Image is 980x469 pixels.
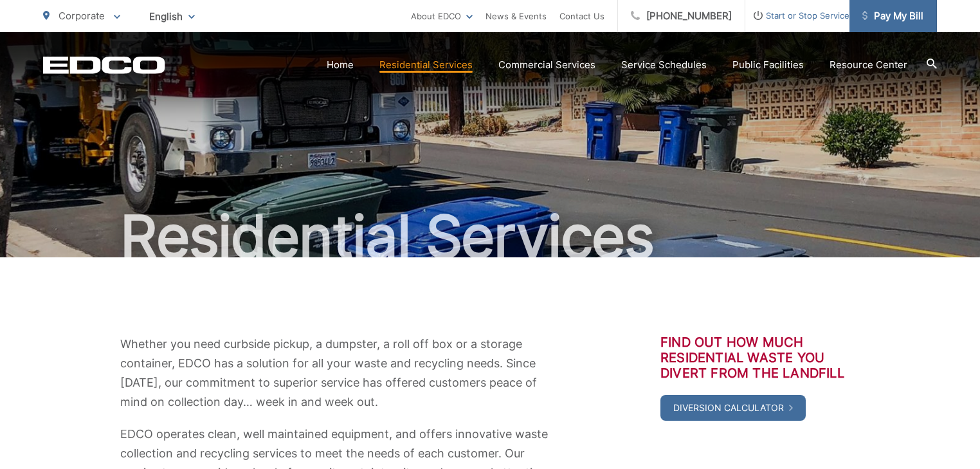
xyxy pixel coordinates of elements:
[43,56,165,74] a: EDCD logo. Return to the homepage.
[327,57,354,73] a: Home
[559,8,604,24] a: Contact Us
[732,57,804,73] a: Public Facilities
[498,57,595,73] a: Commercial Services
[830,57,907,73] a: Resource Center
[485,8,547,24] a: News & Events
[660,395,806,421] a: Diversion Calculator
[43,205,937,269] h1: Residential Services
[621,57,707,73] a: Service Schedules
[379,57,473,73] a: Residential Services
[660,335,860,381] h3: Find out how much residential waste you divert from the landfill
[120,335,551,412] p: Whether you need curbside pickup, a dumpster, a roll off box or a storage container, EDCO has a s...
[862,8,923,24] span: Pay My Bill
[411,8,473,24] a: About EDCO
[140,5,204,28] span: English
[59,10,105,22] span: Corporate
